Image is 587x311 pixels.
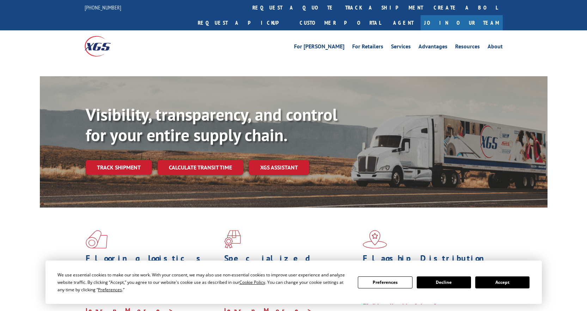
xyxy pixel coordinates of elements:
[57,271,349,293] div: We use essential cookies to make our site work. With your consent, we may also use non-essential ...
[98,287,122,293] span: Preferences
[224,230,241,249] img: xgs-icon-focused-on-flooring-red
[294,44,344,52] a: For [PERSON_NAME]
[358,276,412,288] button: Preferences
[86,103,337,146] b: Visibility, transparency, and control for your entire supply chain.
[391,44,411,52] a: Services
[45,261,542,304] div: Cookie Consent Prompt
[224,254,357,275] h1: Specialized Freight Experts
[192,15,294,30] a: Request a pickup
[455,44,480,52] a: Resources
[352,44,383,52] a: For Retailers
[294,15,386,30] a: Customer Portal
[86,160,152,175] a: Track shipment
[86,254,219,275] h1: Flooring Logistics Solutions
[86,230,108,249] img: xgs-icon-total-supply-chain-intelligence-red
[85,4,121,11] a: [PHONE_NUMBER]
[421,15,503,30] a: Join Our Team
[488,44,503,52] a: About
[417,276,471,288] button: Decline
[363,298,451,306] a: Learn More >
[386,15,421,30] a: Agent
[363,230,387,249] img: xgs-icon-flagship-distribution-model-red
[418,44,447,52] a: Advantages
[239,279,265,285] span: Cookie Policy
[158,160,243,175] a: Calculate transit time
[363,254,496,275] h1: Flagship Distribution Model
[249,160,309,175] a: XGS ASSISTANT
[475,276,530,288] button: Accept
